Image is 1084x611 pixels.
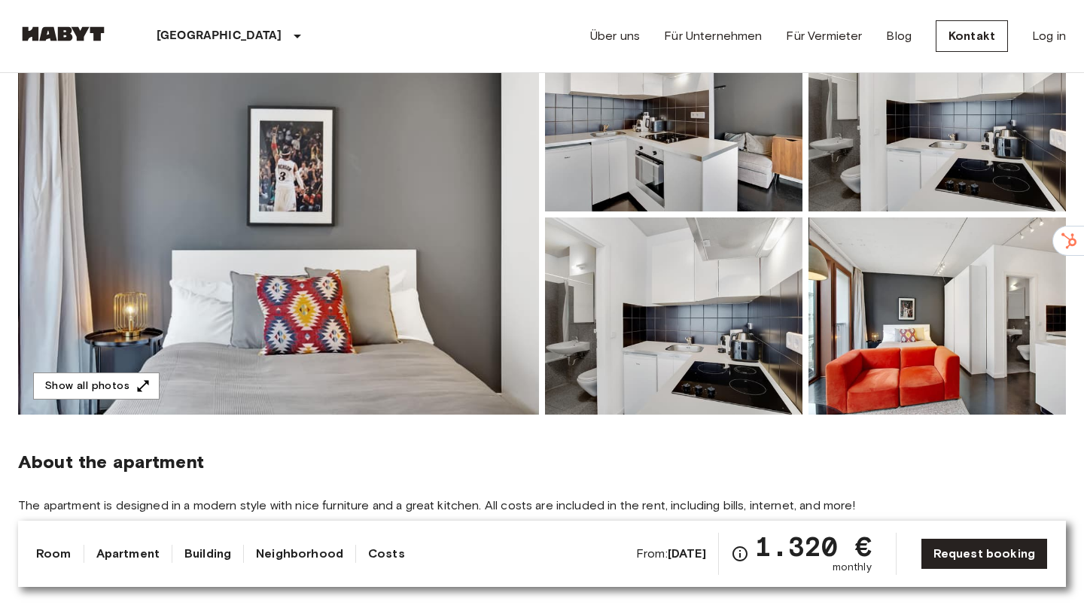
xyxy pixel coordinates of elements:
span: monthly [833,560,872,575]
p: [GEOGRAPHIC_DATA] [157,27,282,45]
img: Picture of unit DE-01-049-005-01H [545,14,802,211]
img: Marketing picture of unit DE-01-049-005-01H [18,14,539,415]
span: 1.320 € [755,533,872,560]
a: Neighborhood [256,545,343,563]
b: [DATE] [668,546,706,561]
a: Für Vermieter [786,27,862,45]
img: Picture of unit DE-01-049-005-01H [808,14,1066,211]
a: Über uns [590,27,640,45]
a: Request booking [921,538,1048,570]
a: Kontakt [936,20,1008,52]
img: Picture of unit DE-01-049-005-01H [545,217,802,415]
img: Habyt [18,26,108,41]
img: Picture of unit DE-01-049-005-01H [808,217,1066,415]
a: Room [36,545,72,563]
a: Building [184,545,231,563]
span: From: [636,546,706,562]
svg: Check cost overview for full price breakdown. Please note that discounts apply to new joiners onl... [731,545,749,563]
a: Blog [886,27,912,45]
a: Für Unternehmen [664,27,762,45]
a: Costs [368,545,405,563]
span: About the apartment [18,451,204,473]
span: The apartment is designed in a modern style with nice furniture and a great kitchen. All costs ar... [18,497,1066,514]
button: Show all photos [33,372,160,400]
a: Apartment [96,545,160,563]
a: Log in [1032,27,1066,45]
